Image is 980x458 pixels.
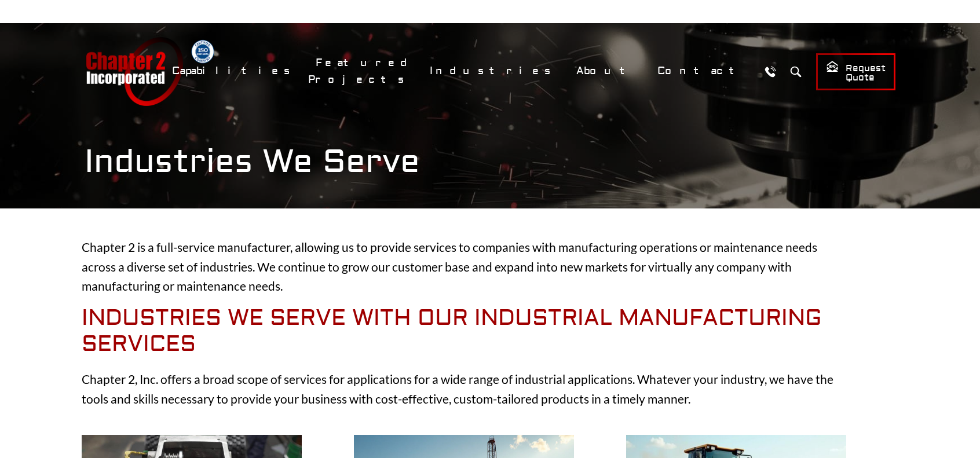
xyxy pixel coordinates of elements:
[85,37,183,106] a: Chapter 2 Incorporated
[826,60,886,84] span: Request Quote
[85,142,895,181] h1: Industries We Serve
[650,58,754,83] a: Contact
[82,237,846,296] p: Chapter 2 is a full-service manufacturer, allowing us to provide services to companies with manuf...
[422,58,563,83] a: Industries
[569,58,644,83] a: About
[308,50,416,92] a: Featured Projects
[759,61,781,82] a: Call Us
[785,61,806,82] button: Search
[82,369,846,408] p: Chapter 2, Inc. offers a broad scope of services for applications for a wide range of industrial ...
[816,53,895,90] a: Request Quote
[164,58,302,83] a: Capabilities
[82,305,846,358] h2: Industries We Serve With Our Industrial Manufacturing Services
